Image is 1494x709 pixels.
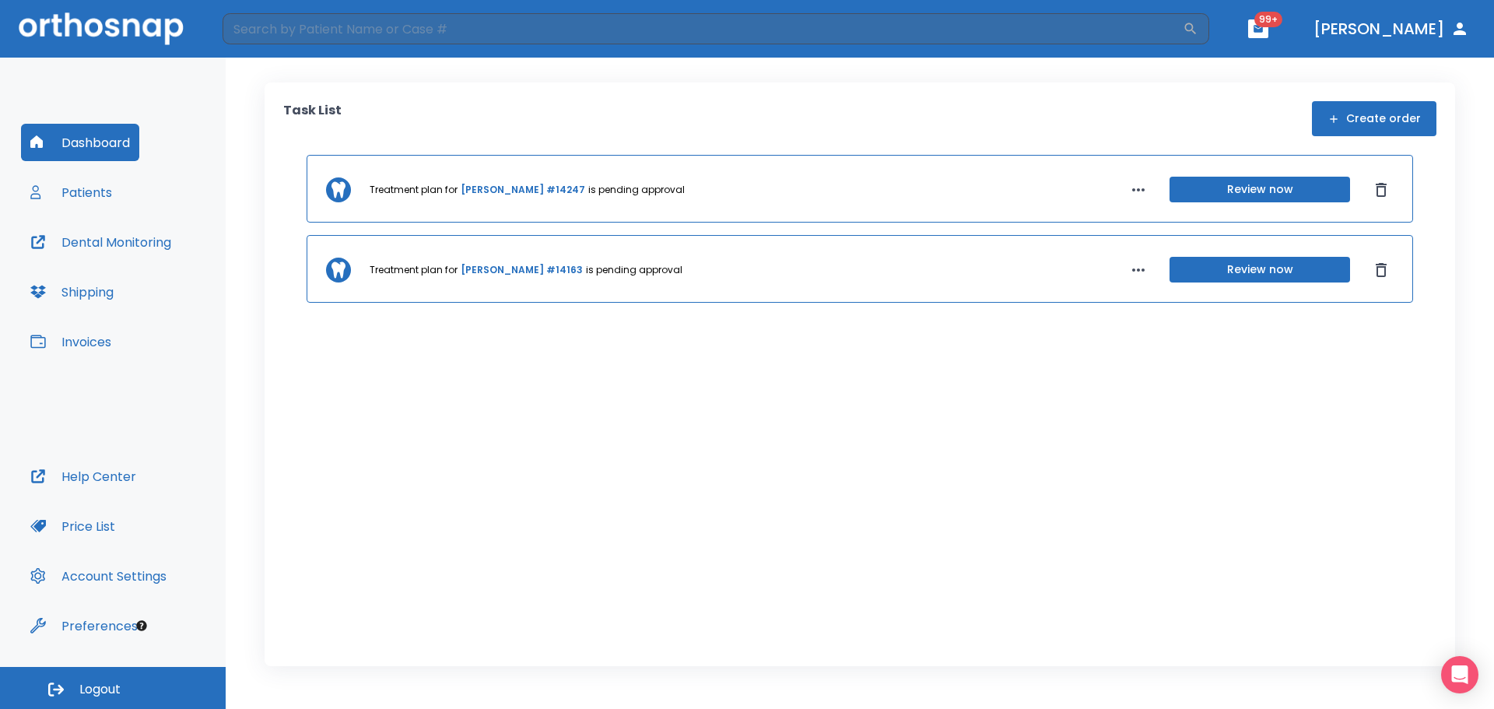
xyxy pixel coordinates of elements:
p: is pending approval [586,263,682,277]
button: Review now [1170,257,1350,283]
span: Logout [79,681,121,698]
button: Dashboard [21,124,139,161]
button: Review now [1170,177,1350,202]
img: Orthosnap [19,12,184,44]
button: Dismiss [1369,177,1394,202]
button: Preferences [21,607,147,644]
input: Search by Patient Name or Case # [223,13,1183,44]
button: Price List [21,507,124,545]
p: Treatment plan for [370,183,458,197]
button: Dismiss [1369,258,1394,283]
span: 99+ [1254,12,1282,27]
button: Invoices [21,323,121,360]
button: Help Center [21,458,146,495]
a: [PERSON_NAME] #14247 [461,183,585,197]
button: Shipping [21,273,123,311]
button: [PERSON_NAME] [1307,15,1475,43]
button: Create order [1312,101,1436,136]
p: is pending approval [588,183,685,197]
div: Open Intercom Messenger [1441,656,1478,693]
button: Dental Monitoring [21,223,181,261]
div: Tooltip anchor [135,619,149,633]
p: Treatment plan for [370,263,458,277]
button: Patients [21,174,121,211]
button: Account Settings [21,557,176,595]
p: Task List [283,101,342,136]
a: [PERSON_NAME] #14163 [461,263,583,277]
